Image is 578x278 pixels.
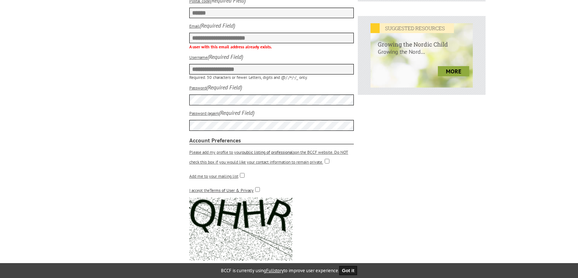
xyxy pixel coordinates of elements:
[438,66,469,76] a: more
[206,84,242,91] i: (Required Field)
[189,198,292,261] img: captcha
[189,110,219,116] label: Password (again)
[266,267,284,274] a: Fullstory
[189,85,206,90] label: Password
[371,33,473,48] h6: Growing the Nordic Child
[189,149,348,165] label: Please add my profile to your on the BCCF website. Do NOT check this box if you would like your c...
[189,23,199,29] label: Email
[189,188,254,193] label: I accept the
[199,22,235,29] i: (Required Field)
[371,23,454,33] em: SUGGESTED RESOURCES
[242,149,295,155] a: public listing of professionals
[189,137,354,144] strong: Account Preferences
[189,173,238,179] label: Add me to your mailing list
[207,53,243,60] i: (Required Field)
[189,74,354,80] p: Required. 30 characters or fewer. Letters, digits and @/./+/-/_ only.
[219,109,254,116] i: (Required Field)
[189,55,207,60] label: Username
[339,266,357,275] button: Got it
[371,48,473,63] p: Growing the Nord...
[189,44,354,49] p: A user with this email address already exists.
[210,188,254,193] a: Terms of User & Privacy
